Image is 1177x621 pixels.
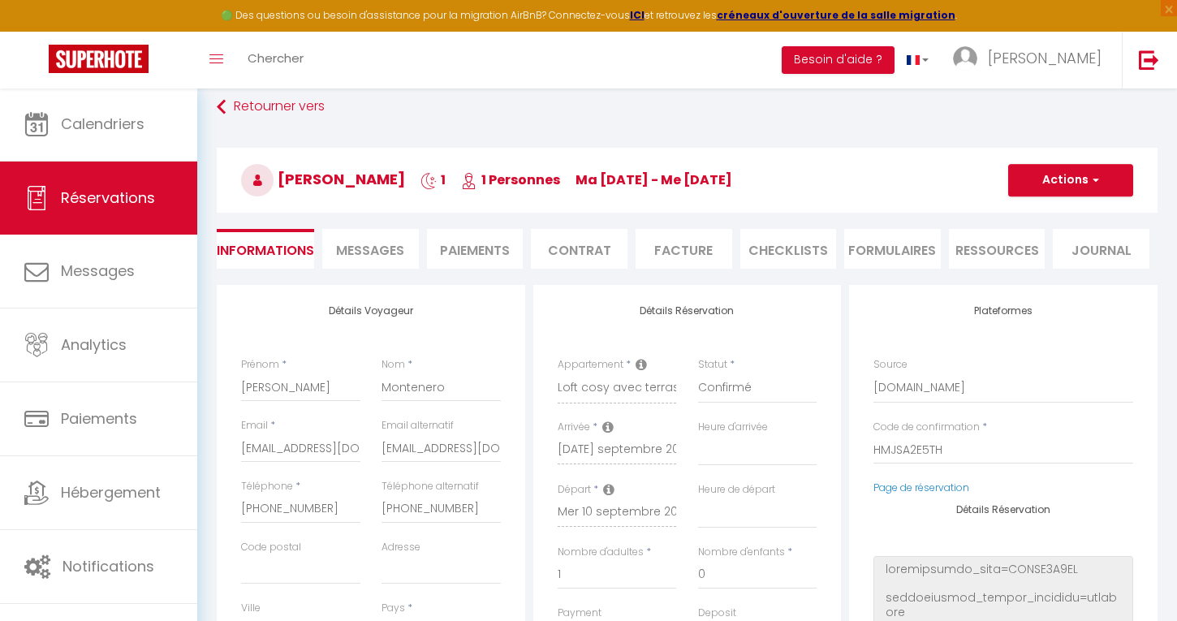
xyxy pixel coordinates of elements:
span: 1 Personnes [461,170,560,189]
li: Informations [217,229,314,269]
a: ICI [630,8,645,22]
label: Arrivée [558,420,590,435]
li: Facture [636,229,732,269]
label: Heure de départ [698,482,775,498]
h4: Détails Réservation [873,504,1133,515]
a: ... [PERSON_NAME] [941,32,1122,88]
label: Appartement [558,357,623,373]
label: Email [241,418,268,433]
label: Payment [558,606,601,621]
h4: Détails Voyageur [241,305,501,317]
label: Deposit [698,606,736,621]
label: Code de confirmation [873,420,980,435]
li: FORMULAIRES [844,229,941,269]
label: Statut [698,357,727,373]
span: Messages [61,261,135,281]
label: Ville [241,601,261,616]
span: Messages [336,241,404,260]
span: Notifications [63,556,154,576]
label: Pays [382,601,405,616]
span: Hébergement [61,482,161,502]
li: Journal [1053,229,1149,269]
a: Page de réservation [873,481,969,494]
label: Adresse [382,540,420,555]
label: Téléphone alternatif [382,479,479,494]
li: Paiements [427,229,524,269]
label: Heure d'arrivée [698,420,768,435]
h4: Détails Réservation [558,305,817,317]
span: Paiements [61,408,137,429]
label: Prénom [241,357,279,373]
button: Ouvrir le widget de chat LiveChat [13,6,62,55]
label: Email alternatif [382,418,454,433]
span: [PERSON_NAME] [988,48,1102,68]
span: 1 [420,170,446,189]
li: CHECKLISTS [740,229,837,269]
label: Code postal [241,540,301,555]
img: Super Booking [49,45,149,73]
img: logout [1139,50,1159,70]
span: Analytics [61,334,127,355]
a: Chercher [235,32,316,88]
li: Ressources [949,229,1046,269]
label: Nom [382,357,405,373]
label: Nombre d'enfants [698,545,785,560]
label: Nombre d'adultes [558,545,644,560]
h4: Plateformes [873,305,1133,317]
span: ma [DATE] - me [DATE] [576,170,732,189]
a: Retourner vers [217,93,1158,122]
label: Téléphone [241,479,293,494]
button: Actions [1008,164,1133,196]
a: créneaux d'ouverture de la salle migration [717,8,955,22]
span: Réservations [61,188,155,208]
label: Départ [558,482,591,498]
img: ... [953,46,977,71]
span: Chercher [248,50,304,67]
span: [PERSON_NAME] [241,169,405,189]
span: Calendriers [61,114,144,134]
button: Besoin d'aide ? [782,46,895,74]
li: Contrat [531,229,627,269]
label: Source [873,357,908,373]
